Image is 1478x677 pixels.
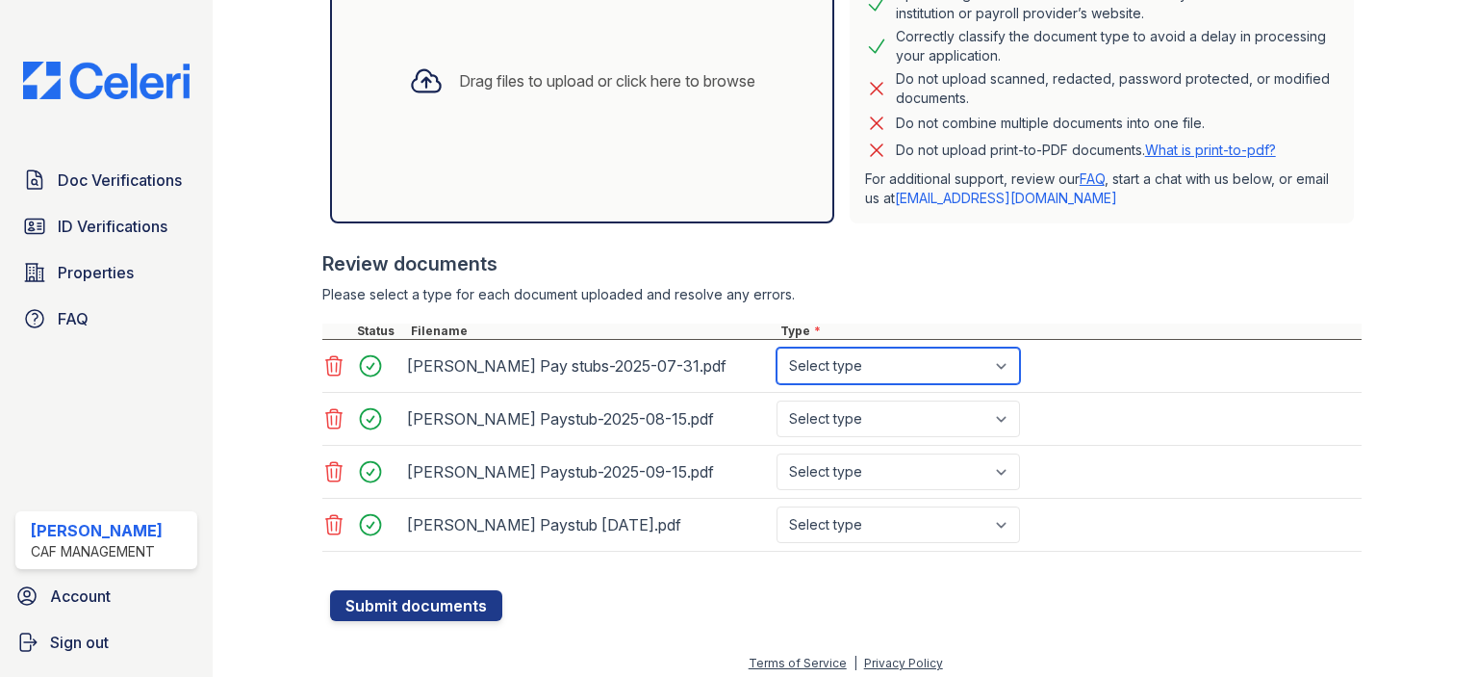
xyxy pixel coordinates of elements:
div: [PERSON_NAME] Paystub-2025-08-15.pdf [407,404,769,434]
a: Doc Verifications [15,161,197,199]
div: Please select a type for each document uploaded and resolve any errors. [322,285,1362,304]
div: Do not combine multiple documents into one file. [896,112,1205,135]
a: [EMAIL_ADDRESS][DOMAIN_NAME] [895,190,1117,206]
div: [PERSON_NAME] [31,519,163,542]
div: Correctly classify the document type to avoid a delay in processing your application. [896,27,1338,65]
a: FAQ [1080,170,1105,187]
span: Account [50,585,111,608]
div: [PERSON_NAME] Pay stubs-2025-07-31.pdf [407,351,769,381]
a: FAQ [15,299,197,338]
span: Sign out [50,631,109,654]
p: For additional support, review our , start a chat with us below, or email us at [865,169,1338,208]
div: Status [353,324,407,339]
span: Properties [58,261,134,284]
a: What is print-to-pdf? [1145,142,1276,158]
div: [PERSON_NAME] Paystub [DATE].pdf [407,509,769,540]
img: CE_Logo_Blue-a8612792a0a2168367f1c8372b55b34899dd931a85d93a1a3d3e32e68fde9ad4.png [8,62,205,99]
a: Privacy Policy [864,656,943,670]
span: FAQ [58,307,89,330]
a: Account [8,577,205,615]
div: Review documents [322,250,1362,277]
div: CAF Management [31,542,163,561]
button: Submit documents [330,590,502,621]
div: | [854,656,857,670]
a: Sign out [8,623,205,662]
span: ID Verifications [58,215,167,238]
p: Do not upload print-to-PDF documents. [896,141,1276,160]
a: ID Verifications [15,207,197,246]
div: [PERSON_NAME] Paystub-2025-09-15.pdf [407,456,769,487]
span: Doc Verifications [58,169,182,192]
div: Do not upload scanned, redacted, password protected, or modified documents. [896,69,1338,108]
a: Properties [15,253,197,292]
div: Filename [407,324,777,339]
div: Drag files to upload or click here to browse [459,69,755,92]
div: Type [777,324,1362,339]
a: Terms of Service [749,656,847,670]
